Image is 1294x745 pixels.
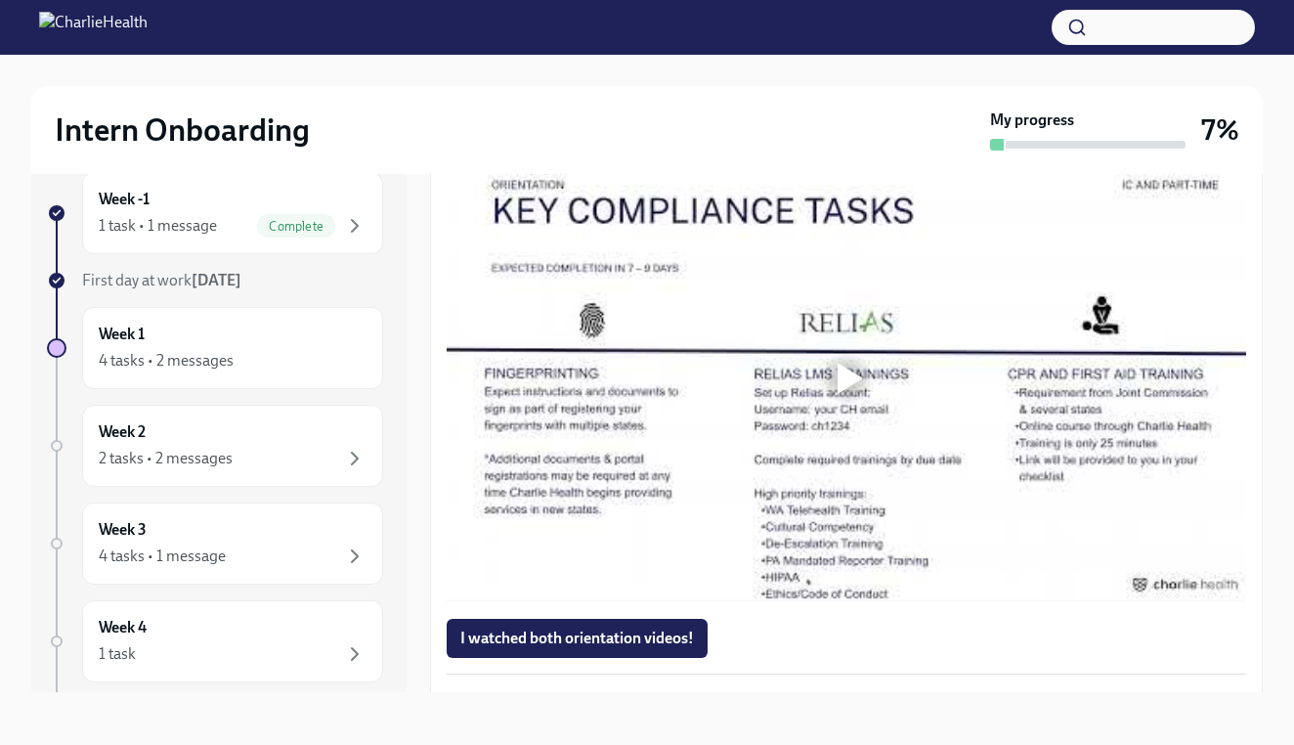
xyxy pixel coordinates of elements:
div: 2 tasks • 2 messages [99,448,233,469]
h6: Week 1 [99,324,145,345]
a: Week -11 task • 1 messageComplete [47,172,383,254]
h3: 7% [1201,112,1239,148]
div: 1 task • 1 message [99,215,217,237]
button: I watched both orientation videos! [447,619,708,658]
div: 1 task [99,643,136,665]
p: Complete our Welcome Survey [447,690,1246,716]
h2: Intern Onboarding [55,110,310,150]
strong: My progress [990,110,1074,131]
img: CharlieHealth [39,12,148,43]
a: First day at work[DATE] [47,270,383,291]
a: Week 34 tasks • 1 message [47,503,383,585]
h6: Week -1 [99,189,150,210]
h6: Week 2 [99,421,146,443]
div: 4 tasks • 2 messages [99,350,234,372]
a: Week 41 task [47,600,383,682]
a: Week 14 tasks • 2 messages [47,307,383,389]
span: I watched both orientation videos! [460,629,694,648]
a: Week 22 tasks • 2 messages [47,405,383,487]
h6: Week 3 [99,519,147,541]
span: Complete [257,219,335,234]
strong: [DATE] [192,271,241,289]
h6: Week 4 [99,617,147,638]
span: First day at work [82,271,241,289]
div: 4 tasks • 1 message [99,546,226,567]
